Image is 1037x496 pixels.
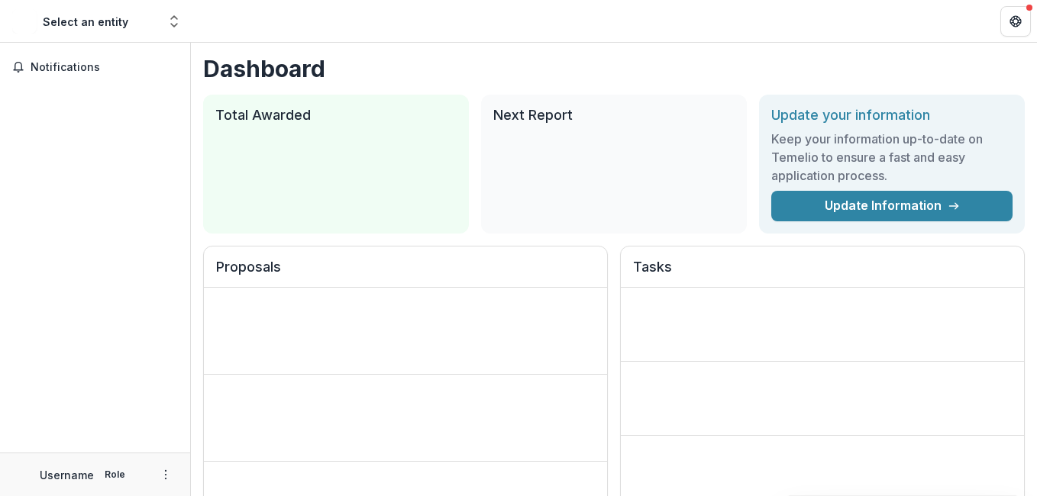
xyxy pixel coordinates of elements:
h2: Update your information [771,107,1013,124]
span: Notifications [31,61,178,74]
a: Update Information [771,191,1013,221]
button: Open entity switcher [163,6,185,37]
div: Select an entity [43,14,128,30]
p: Username [40,467,94,483]
h2: Total Awarded [215,107,457,124]
h3: Keep your information up-to-date on Temelio to ensure a fast and easy application process. [771,130,1013,185]
button: More [157,465,175,484]
p: Role [100,468,130,482]
h1: Dashboard [203,55,1025,82]
h2: Proposals [216,259,595,288]
button: Get Help [1000,6,1031,37]
h2: Next Report [493,107,735,124]
button: Notifications [6,55,184,79]
h2: Tasks [633,259,1012,288]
